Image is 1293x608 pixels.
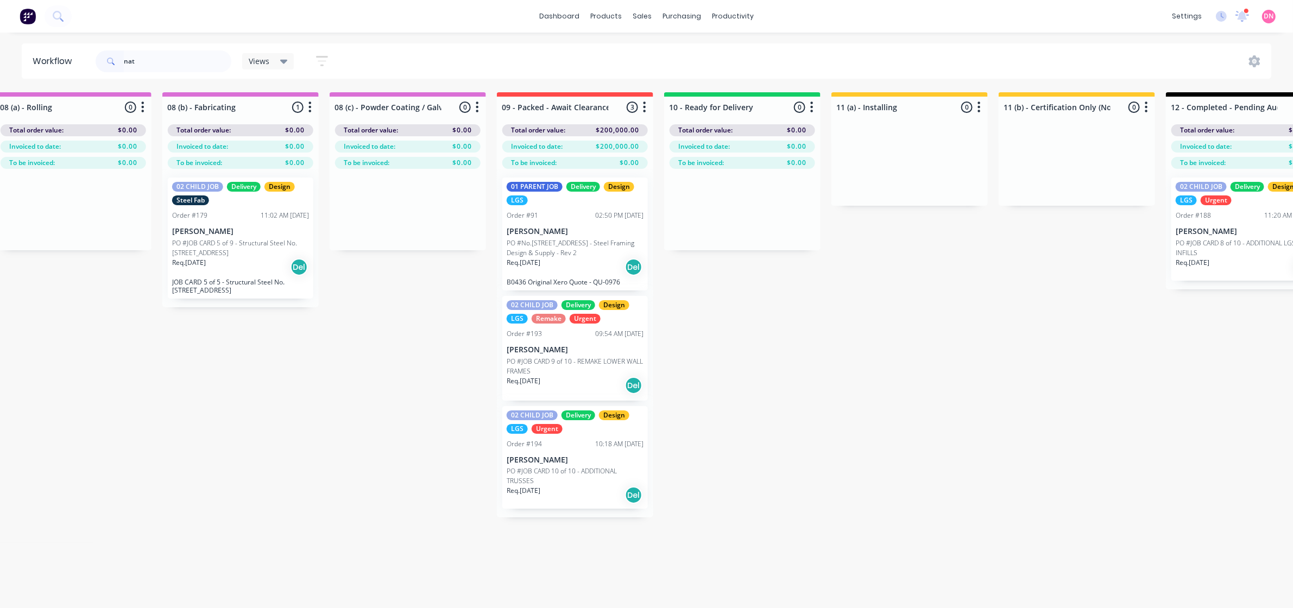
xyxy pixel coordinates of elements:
[507,278,644,286] p: B0436 Original Xero Quote - QU-0976
[1180,158,1226,168] span: To be invoiced:
[507,314,528,324] div: LGS
[9,142,61,151] span: Invoiced to date:
[507,455,644,465] p: [PERSON_NAME]
[172,195,209,205] div: Steel Fab
[452,142,472,151] span: $0.00
[507,345,644,354] p: [PERSON_NAME]
[1176,211,1211,220] div: Order #188
[227,182,261,192] div: Delivery
[507,329,542,339] div: Order #193
[507,300,558,310] div: 02 CHILD JOB
[657,8,707,24] div: purchasing
[33,55,77,68] div: Workflow
[596,125,639,135] span: $200,000.00
[344,158,389,168] span: To be invoiced:
[511,142,563,151] span: Invoiced to date:
[172,211,207,220] div: Order #179
[172,238,309,258] p: PO #JOB CARD 5 of 9 - Structural Steel No.[STREET_ADDRESS]
[172,278,309,294] p: JOB CARD 5 of 5 - Structural Steel No.[STREET_ADDRESS]
[502,296,648,401] div: 02 CHILD JOBDeliveryDesignLGSRemakeUrgentOrder #19309:54 AM [DATE][PERSON_NAME]PO #JOB CARD 9 of ...
[1231,182,1264,192] div: Delivery
[507,466,644,486] p: PO #JOB CARD 10 of 10 - ADDITIONAL TRUSSES
[599,410,629,420] div: Design
[452,125,472,135] span: $0.00
[285,142,305,151] span: $0.00
[596,142,639,151] span: $200,000.00
[507,424,528,434] div: LGS
[625,258,642,276] div: Del
[1176,195,1197,205] div: LGS
[176,142,228,151] span: Invoiced to date:
[507,211,538,220] div: Order #91
[566,182,600,192] div: Delivery
[507,227,644,236] p: [PERSON_NAME]
[264,182,295,192] div: Design
[261,211,309,220] div: 11:02 AM [DATE]
[285,125,305,135] span: $0.00
[678,125,733,135] span: Total order value:
[168,178,313,299] div: 02 CHILD JOBDeliveryDesignSteel FabOrder #17911:02 AM [DATE][PERSON_NAME]PO #JOB CARD 5 of 9 - St...
[172,258,206,268] p: Req. [DATE]
[1180,125,1234,135] span: Total order value:
[1201,195,1232,205] div: Urgent
[176,125,231,135] span: Total order value:
[172,182,223,192] div: 02 CHILD JOB
[570,314,601,324] div: Urgent
[532,314,566,324] div: Remake
[787,125,806,135] span: $0.00
[562,300,595,310] div: Delivery
[249,55,269,67] span: Views
[532,424,563,434] div: Urgent
[124,50,231,72] input: Search for orders...
[1176,258,1209,268] p: Req. [DATE]
[20,8,36,24] img: Factory
[534,8,585,24] a: dashboard
[285,158,305,168] span: $0.00
[627,8,657,24] div: sales
[562,410,595,420] div: Delivery
[1176,182,1227,192] div: 02 CHILD JOB
[595,211,644,220] div: 02:50 PM [DATE]
[507,195,528,205] div: LGS
[507,238,644,258] p: PO #No.[STREET_ADDRESS] - Steel Framing Design & Supply - Rev 2
[172,227,309,236] p: [PERSON_NAME]
[344,125,398,135] span: Total order value:
[595,439,644,449] div: 10:18 AM [DATE]
[452,158,472,168] span: $0.00
[507,376,540,386] p: Req. [DATE]
[176,158,222,168] span: To be invoiced:
[344,142,395,151] span: Invoiced to date:
[507,182,563,192] div: 01 PARENT JOB
[707,8,759,24] div: productivity
[625,377,642,394] div: Del
[595,329,644,339] div: 09:54 AM [DATE]
[118,142,137,151] span: $0.00
[502,178,648,290] div: 01 PARENT JOBDeliveryDesignLGSOrder #9102:50 PM [DATE][PERSON_NAME]PO #No.[STREET_ADDRESS] - Stee...
[678,158,724,168] span: To be invoiced:
[507,486,540,496] p: Req. [DATE]
[507,357,644,376] p: PO #JOB CARD 9 of 10 - REMAKE LOWER WALL FRAMES
[620,158,639,168] span: $0.00
[511,158,557,168] span: To be invoiced:
[787,158,806,168] span: $0.00
[625,486,642,504] div: Del
[507,410,558,420] div: 02 CHILD JOB
[507,439,542,449] div: Order #194
[1166,8,1207,24] div: settings
[118,158,137,168] span: $0.00
[599,300,629,310] div: Design
[118,125,137,135] span: $0.00
[678,142,730,151] span: Invoiced to date:
[507,258,540,268] p: Req. [DATE]
[291,258,308,276] div: Del
[9,125,64,135] span: Total order value:
[511,125,565,135] span: Total order value:
[787,142,806,151] span: $0.00
[585,8,627,24] div: products
[1264,11,1274,21] span: DN
[1180,142,1232,151] span: Invoiced to date:
[502,406,648,509] div: 02 CHILD JOBDeliveryDesignLGSUrgentOrder #19410:18 AM [DATE][PERSON_NAME]PO #JOB CARD 10 of 10 - ...
[9,158,55,168] span: To be invoiced:
[604,182,634,192] div: Design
